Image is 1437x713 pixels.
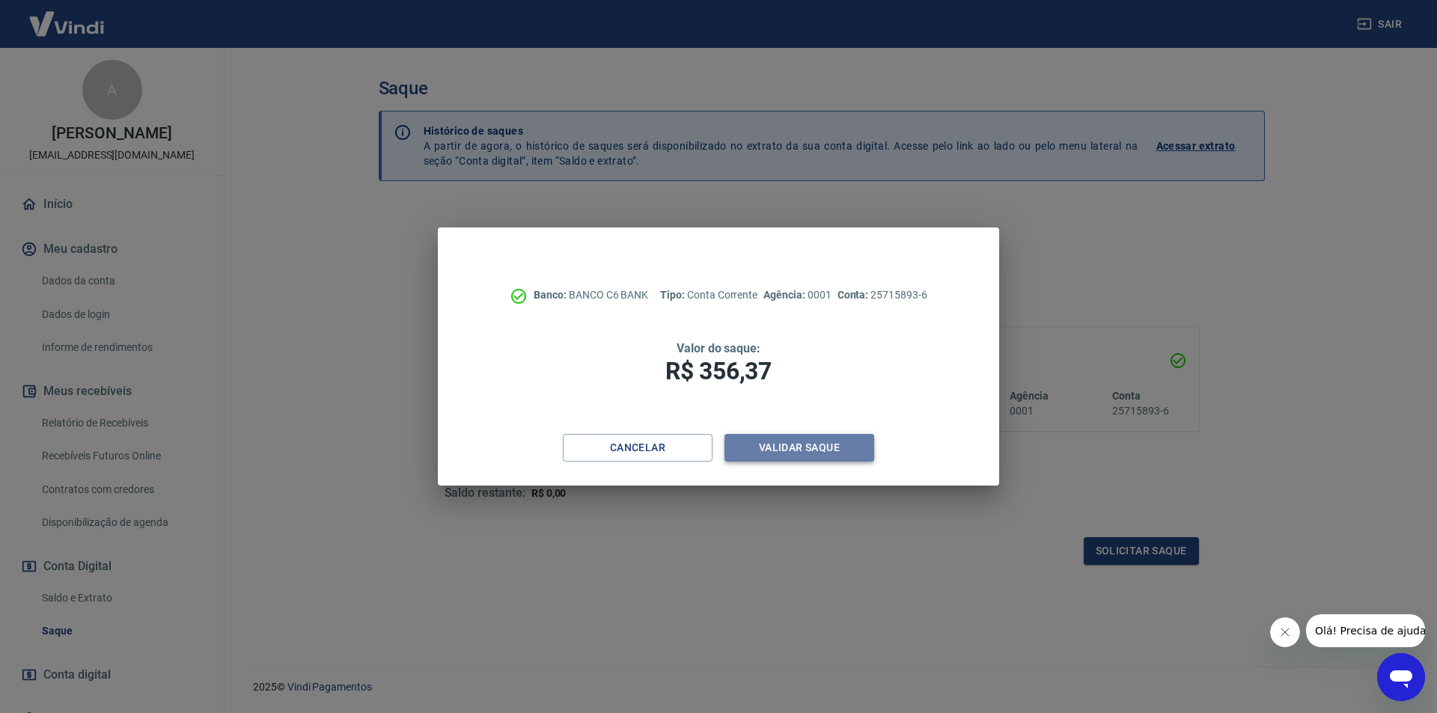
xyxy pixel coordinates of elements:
[534,287,648,303] p: BANCO C6 BANK
[724,434,874,462] button: Validar saque
[1270,617,1300,647] iframe: Fechar mensagem
[677,341,760,355] span: Valor do saque:
[660,289,687,301] span: Tipo:
[9,10,126,22] span: Olá! Precisa de ajuda?
[1377,653,1425,701] iframe: Botão para abrir a janela de mensagens
[763,287,831,303] p: 0001
[665,357,772,385] span: R$ 356,37
[660,287,757,303] p: Conta Corrente
[838,289,871,301] span: Conta:
[1306,614,1425,647] iframe: Mensagem da empresa
[534,289,569,301] span: Banco:
[838,287,927,303] p: 25715893-6
[563,434,713,462] button: Cancelar
[763,289,808,301] span: Agência:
